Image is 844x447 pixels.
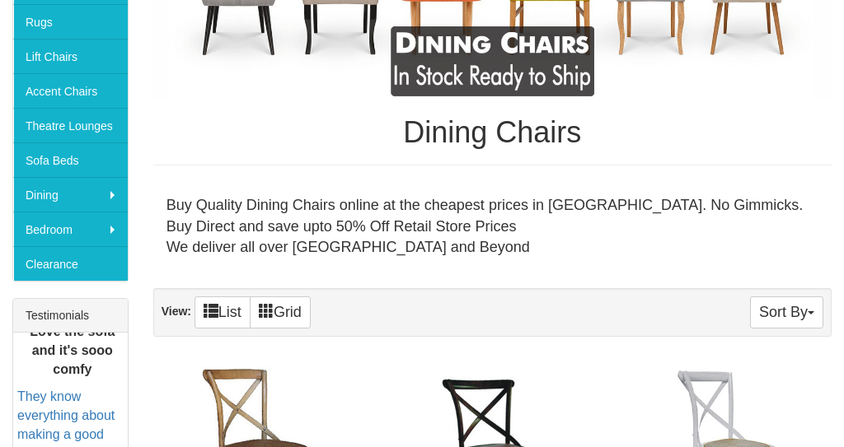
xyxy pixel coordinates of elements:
div: Testimonials [13,300,128,333]
a: Theatre Lounges [13,109,128,143]
button: Sort By [750,297,823,329]
a: Grid [250,297,311,329]
a: Bedroom [13,212,128,247]
a: List [195,297,251,329]
a: Accent Chairs [13,74,128,109]
a: Sofa Beds [13,143,128,178]
div: Buy Quality Dining Chairs online at the cheapest prices in [GEOGRAPHIC_DATA]. No Gimmicks. Buy Di... [153,183,832,272]
b: Love the sofa and it's sooo comfy [30,325,115,377]
a: Clearance [13,247,128,282]
h1: Dining Chairs [153,117,832,150]
a: Lift Chairs [13,40,128,74]
a: Rugs [13,5,128,40]
strong: View: [162,305,191,319]
a: Dining [13,178,128,212]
